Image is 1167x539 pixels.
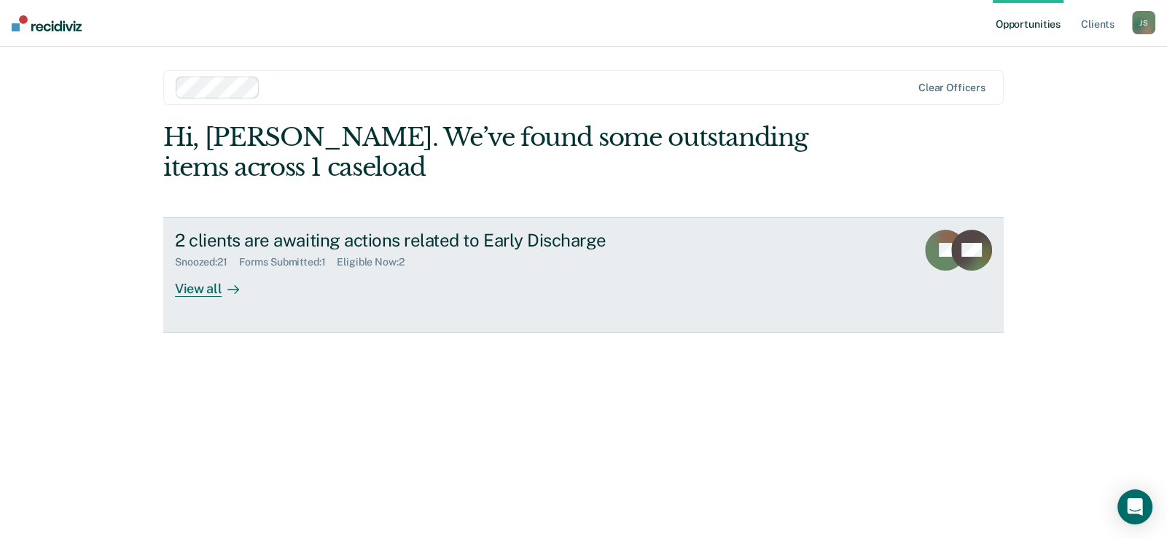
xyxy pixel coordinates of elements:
div: Hi, [PERSON_NAME]. We’ve found some outstanding items across 1 caseload [163,123,835,182]
div: Open Intercom Messenger [1117,489,1152,524]
div: 2 clients are awaiting actions related to Early Discharge [175,230,687,251]
div: Clear officers [918,82,985,94]
div: Forms Submitted : 1 [239,256,337,268]
button: JS [1132,11,1155,34]
a: 2 clients are awaiting actions related to Early DischargeSnoozed:21Forms Submitted:1Eligible Now:... [163,217,1004,333]
div: J S [1132,11,1155,34]
div: Eligible Now : 2 [337,256,415,268]
img: Recidiviz [12,15,82,31]
div: View all [175,268,257,297]
div: Snoozed : 21 [175,256,239,268]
